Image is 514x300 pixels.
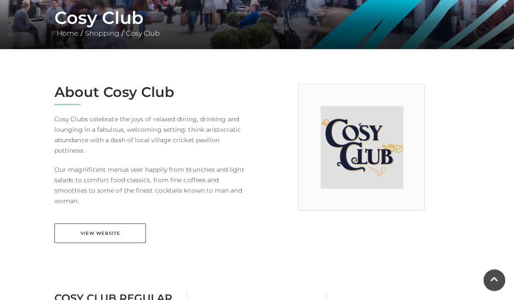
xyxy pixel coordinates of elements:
[54,84,250,101] h2: About Cosy Club
[54,165,250,207] p: Our magnificent menus veer happily from brunches and light salads to comfort food classics, from ...
[48,8,466,39] div: / /
[54,8,460,29] h1: Cosy Club
[54,114,250,156] p: Cosy Clubs celebrate the joys of relaxed dining, drinking and lounging in a fabulous, welcoming s...
[124,30,162,38] a: Cosy Club
[83,30,122,38] a: Shopping
[54,30,81,38] a: Home
[54,224,146,243] a: View Website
